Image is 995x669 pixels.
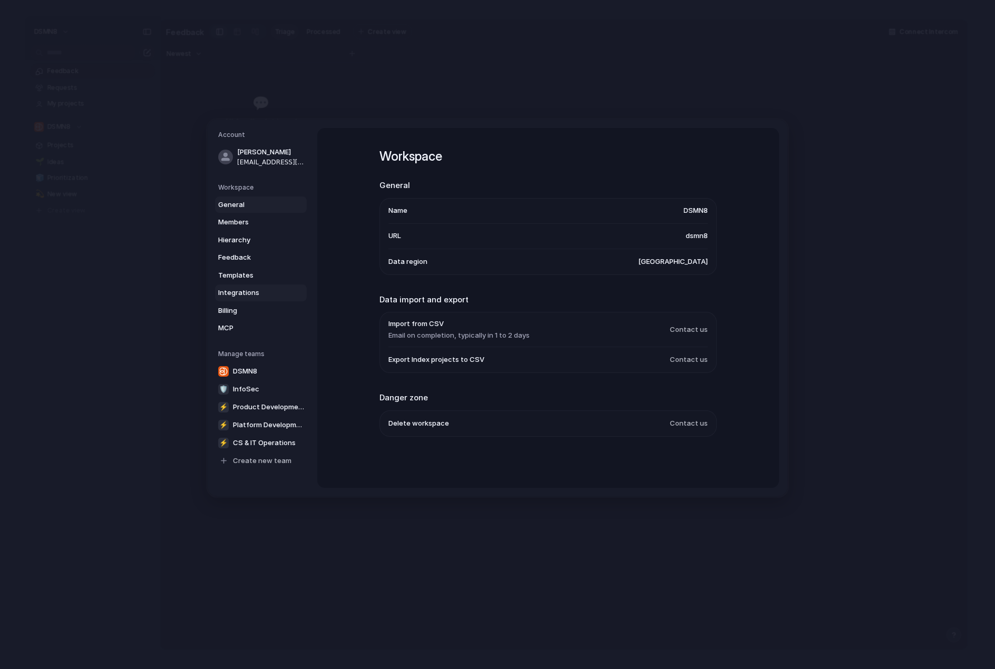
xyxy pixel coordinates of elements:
[215,320,307,337] a: MCP
[215,434,308,451] a: ⚡CS & IT Operations
[388,256,427,267] span: Data region
[686,231,708,241] span: dsmn8
[218,252,286,263] span: Feedback
[218,234,286,245] span: Hierarchy
[388,231,401,241] span: URL
[218,383,229,394] div: 🛡
[215,267,307,283] a: Templates
[218,323,286,333] span: MCP
[215,416,308,433] a: ⚡Platform Development
[218,437,229,448] div: ⚡
[379,392,717,404] h2: Danger zone
[215,362,308,379] a: DSMN8
[215,302,307,319] a: Billing
[215,249,307,266] a: Feedback
[233,401,305,412] span: Product Development
[684,205,708,216] span: DSMN8
[233,383,259,394] span: InfoSec
[237,157,305,166] span: [EMAIL_ADDRESS][DOMAIN_NAME]
[388,205,407,216] span: Name
[388,355,484,365] span: Export Index projects to CSV
[233,419,305,430] span: Platform Development
[215,452,308,469] a: Create new team
[670,418,708,428] span: Contact us
[218,130,307,140] h5: Account
[233,437,296,448] span: CS & IT Operations
[388,330,530,340] span: Email on completion, typically in 1 to 2 days
[218,288,286,298] span: Integrations
[233,455,291,466] span: Create new team
[215,380,308,397] a: 🛡InfoSec
[670,324,708,334] span: Contact us
[237,147,305,158] span: [PERSON_NAME]
[670,355,708,365] span: Contact us
[388,319,530,329] span: Import from CSV
[215,196,307,213] a: General
[379,180,717,192] h2: General
[215,231,307,248] a: Hierarchy
[218,199,286,210] span: General
[638,256,708,267] span: [GEOGRAPHIC_DATA]
[218,270,286,280] span: Templates
[218,305,286,316] span: Billing
[218,349,307,358] h5: Manage teams
[218,401,229,412] div: ⚡
[218,182,307,192] h5: Workspace
[215,398,308,415] a: ⚡Product Development
[388,418,449,428] span: Delete workspace
[215,214,307,231] a: Members
[233,366,257,376] span: DSMN8
[215,144,307,170] a: [PERSON_NAME][EMAIL_ADDRESS][DOMAIN_NAME]
[215,284,307,301] a: Integrations
[218,419,229,430] div: ⚡
[379,293,717,306] h2: Data import and export
[379,147,717,166] h1: Workspace
[218,217,286,228] span: Members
